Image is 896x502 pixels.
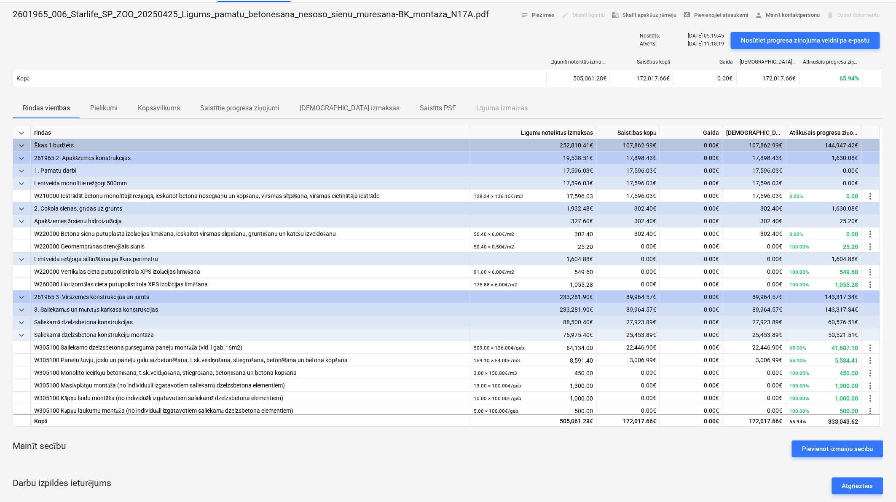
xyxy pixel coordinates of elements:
[34,152,467,164] div: 261965 2- Apakšzemes konstrukcijas
[677,59,733,65] div: Gaida
[790,358,807,363] small: 65.00%
[790,265,858,278] div: 549.60
[34,366,467,379] div: W305100 Monolīto iecirkņu betonēšana, t.sk.veidņošana, stiegrošana, betonēšana un betona kopšana
[704,369,719,376] span: 0.00€
[790,278,858,291] div: 1,055.28
[597,152,660,164] div: 17,898.43€
[786,303,862,316] div: 143,317.34€
[550,59,607,65] div: Līgumā noteiktās izmaksas
[832,478,883,494] button: Atgriezties
[723,291,786,303] div: 89,964.57€
[16,141,27,151] span: keyboard_arrow_down
[731,32,880,49] button: Nosūtiet progresa ziņojuma veidni pa e-pastu
[474,240,593,253] div: 25.20
[626,344,656,351] span: 22,446.90€
[470,253,597,265] div: 1,604.88€
[547,72,610,85] div: 505,061.28€
[723,303,786,316] div: 89,964.57€
[597,291,660,303] div: 89,964.57€
[474,370,517,376] small: 3.00 × 150.00€ / m3
[34,265,467,278] div: W220000 Vertikālas cieta putupolistirola XPS izolācijas līmēšana
[790,395,810,401] small: 100.00%
[34,316,467,328] div: Saliekamā dzelzsbetona konstrukcijas
[723,316,786,328] div: 27,923.89€
[470,126,597,139] div: Līgumā noteiktās izmaksas
[723,414,786,427] div: 172,017.66€
[34,240,467,253] div: W220000 Ģeomembrānas drenējšais slānis
[470,414,597,427] div: 505,061.28€
[521,11,528,19] span: notes
[790,193,804,199] small: 0.00%
[704,407,719,414] span: 0.00€
[704,357,719,363] span: 0.00€
[474,282,517,288] small: 175.88 × 6.00€ / m2
[13,9,489,21] p: 2601965_006_Starlife_SP_ZOO_20250425_Ligums_pamatu_betonesana_nesoso_sienu_muresana-BK_montaza_N1...
[660,202,723,215] div: 0.00€
[641,395,656,401] span: 0.00€
[741,35,870,46] div: Nosūtiet progresa ziņojuma veidni pa e-pastu
[786,202,862,215] div: 1,630.08€
[16,179,27,189] span: keyboard_arrow_down
[16,254,27,264] span: keyboard_arrow_down
[16,292,27,302] span: keyboard_arrow_down
[753,192,783,199] span: 17,596.03€
[470,152,597,164] div: 19,528.51€
[474,265,593,278] div: 549.60
[474,345,526,351] small: 509.00 × 126.00€ / gab.
[614,59,670,65] div: Saistības kopā
[790,345,807,351] small: 65.00%
[16,305,27,315] span: keyboard_arrow_down
[200,103,279,113] p: Saistītie progresa ziņojumi
[756,357,783,363] span: 3,006.99€
[34,341,467,354] div: W305100 Saliekamo dzelzsbetona pārseguma paneļu montāža (vid.1gab.=6m2)
[420,103,456,113] p: Saistīts PSF
[16,216,27,227] span: keyboard_arrow_down
[474,404,593,417] div: 500.00
[597,164,660,177] div: 17,596.03€
[802,443,873,454] div: Pievienot izmaiņu secību
[16,330,27,340] span: keyboard_arrow_down
[753,344,783,351] span: 22,446.90€
[761,230,783,237] span: 302.40€
[612,11,676,20] span: Skatīt apakšuzņēmēju
[866,393,876,403] span: more_vert
[474,354,593,367] div: 8,591.40
[474,227,593,240] div: 302.40
[474,244,514,250] small: 50.40 × 0.50€ / m2
[866,343,876,353] span: more_vert
[641,281,656,288] span: 0.00€
[23,103,70,113] p: Rindas vienības
[474,395,523,401] small: 10.00 × 100.00€ / gab.
[704,243,719,250] span: 0.00€
[474,392,593,405] div: 1,000.00
[34,404,467,417] div: W305100 Kāpņu laukumu montāža (no individuāli izgatavotiem saliekamā dzelzsbetona elementiem)
[723,177,786,190] div: 17,596.03€
[641,382,656,389] span: 0.00€
[786,126,862,139] div: Atlikušais progresa ziņojums
[474,379,593,392] div: 1,300.00
[34,379,467,392] div: W305100 Masīvplātņu montāža (no individuāli izgatavotiem saliekamā dzelzsbetona elementiem)
[790,269,810,275] small: 100.00%
[597,139,660,152] div: 107,862.99€
[704,382,719,389] span: 0.00€
[790,231,804,237] small: 0.00%
[723,215,786,227] div: 302.40€
[704,192,719,199] span: 0.00€
[680,9,751,22] button: Pievienojiet atsauksmi
[786,316,862,328] div: 60,576.51€
[786,152,862,164] div: 1,630.08€
[13,478,111,494] p: Darbu izpildes ieturējums
[16,318,27,328] span: keyboard_arrow_down
[16,128,27,138] span: keyboard_arrow_down
[767,369,783,376] span: 0.00€
[688,33,724,40] p: [DATE] 05:19:45
[470,328,597,341] div: 75,975.40€
[34,328,467,341] div: Saliekamā dzelzsbetona konstrukciju montāža
[470,316,597,328] div: 88,500.40€
[597,202,660,215] div: 302.40€
[34,177,467,190] div: Lentveida monolītie režģogi 500mm
[866,368,876,378] span: more_vert
[300,103,400,113] p: [DEMOGRAPHIC_DATA] izmaksas
[723,202,786,215] div: 302.40€
[755,11,762,19] span: person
